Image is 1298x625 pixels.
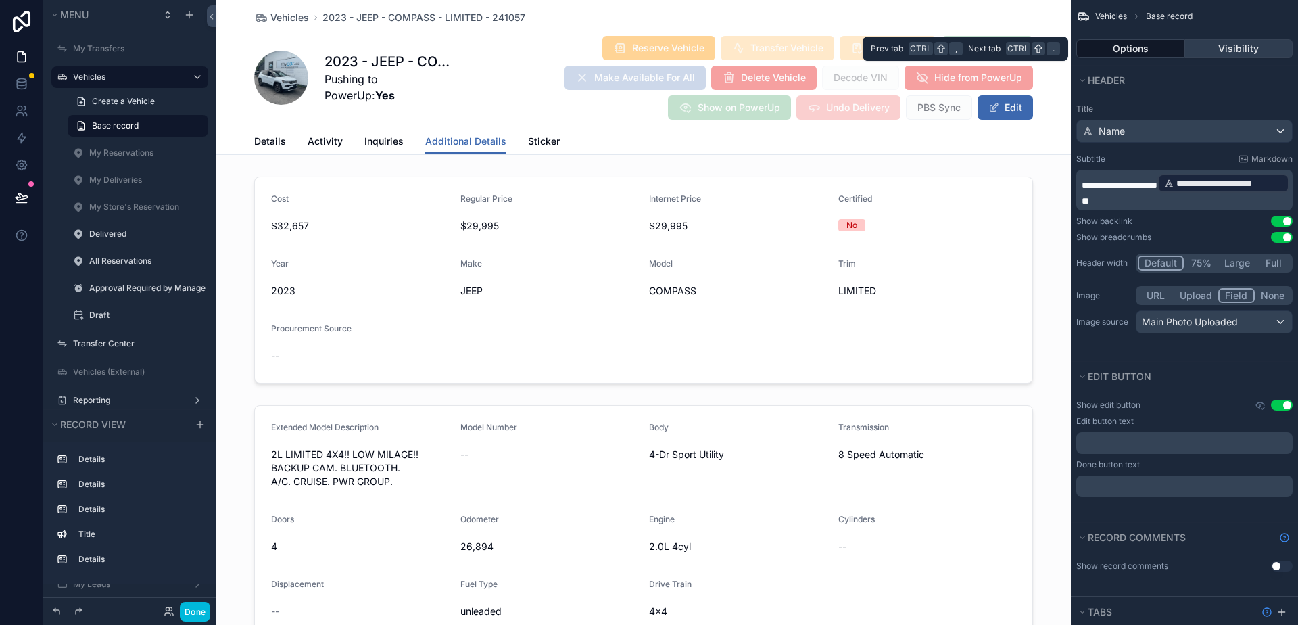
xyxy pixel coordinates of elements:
button: Done [180,602,210,622]
label: Approval Required by Manager [89,283,206,294]
h1: 2023 - JEEP - COMPASS - LIMITED - 241057 [324,52,452,71]
div: scrollable content [1076,170,1293,210]
label: My Transfers [73,43,200,54]
label: Delivered [89,229,200,239]
a: Create a Vehicle [68,91,208,112]
button: Edit [978,95,1033,120]
button: Record comments [1076,528,1274,547]
label: Details [78,504,197,515]
span: Main Photo Uploaded [1142,315,1238,329]
span: Menu [60,9,89,20]
a: Markdown [1238,154,1293,164]
button: Visibility [1185,39,1293,58]
span: Inquiries [364,135,404,148]
button: Name [1076,120,1293,143]
span: , [951,43,961,54]
span: Ctrl [909,42,933,55]
a: Sticker [528,129,560,156]
button: Field [1218,288,1255,303]
button: Full [1256,256,1291,271]
div: scrollable content [1076,432,1293,454]
span: . [1048,43,1059,54]
svg: Show help information [1279,532,1290,543]
label: Subtitle [1076,154,1105,164]
span: Record comments [1088,532,1186,543]
a: Base record [68,115,208,137]
a: Inquiries [364,129,404,156]
label: Title [78,529,197,540]
div: scrollable content [43,442,216,584]
button: Edit button [1076,367,1284,386]
div: Show breadcrumbs [1076,232,1151,243]
label: Draft [89,310,200,321]
div: Show record comments [1076,561,1168,572]
label: Image [1076,290,1130,301]
button: Menu [49,5,154,24]
button: URL [1138,288,1174,303]
div: scrollable content [1076,476,1293,497]
button: Default [1138,256,1184,271]
button: Large [1218,256,1256,271]
span: Activity [308,135,343,148]
button: Record view [49,415,187,434]
label: Details [78,479,197,490]
span: Name [1099,124,1125,138]
label: Vehicles (External) [73,367,200,377]
span: Vehicles [1095,11,1127,22]
span: Additional Details [425,135,506,148]
a: Vehicles [254,11,309,24]
span: Record view [60,419,126,430]
label: Image source [1076,317,1130,327]
label: Done button text [1076,459,1140,470]
label: Show edit button [1076,400,1140,411]
label: Edit button text [1076,416,1134,427]
a: Additional Details [425,129,506,155]
label: Title [1076,103,1293,114]
label: Reporting [73,395,181,406]
label: My Store's Reservation [89,202,200,212]
span: Details [254,135,286,148]
span: Base record [1146,11,1193,22]
span: Base record [92,120,139,131]
label: All Reservations [89,256,200,267]
label: Header width [1076,258,1130,269]
span: Edit button [1088,371,1151,382]
label: My Reservations [89,147,200,158]
span: Create a Vehicle [92,96,155,107]
span: Prev tab [871,43,903,54]
span: Markdown [1251,154,1293,164]
button: Main Photo Uploaded [1136,310,1293,333]
button: Header [1076,71,1284,90]
label: My Deliveries [89,175,200,185]
a: 2023 - JEEP - COMPASS - LIMITED - 241057 [322,11,525,24]
button: 75% [1184,256,1218,271]
a: Activity [308,129,343,156]
label: Vehicles [73,72,181,83]
a: Details [254,129,286,156]
span: Vehicles [270,11,309,24]
span: Next tab [968,43,1001,54]
span: Header [1088,74,1125,86]
span: Ctrl [1006,42,1030,55]
label: Transfer Center [73,338,200,349]
button: None [1255,288,1291,303]
label: Details [78,554,197,565]
div: Show backlink [1076,216,1132,227]
span: Pushing to PowerUp: [324,71,452,103]
strong: Yes [375,89,395,102]
button: Options [1076,39,1185,58]
span: Sticker [528,135,560,148]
